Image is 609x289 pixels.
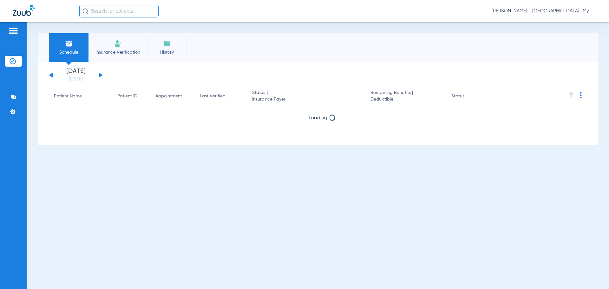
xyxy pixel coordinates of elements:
[163,40,171,47] img: History
[580,92,582,98] img: group-dot-blue.svg
[370,96,441,103] span: Deductible
[79,5,159,17] input: Search for patients
[155,93,190,100] div: Appointment
[365,88,446,105] th: Remaining Benefits |
[54,49,84,56] span: Schedule
[200,93,226,100] div: Last Verified
[155,93,182,100] div: Appointment
[117,93,137,100] div: Patient ID
[152,49,182,56] span: History
[117,93,145,100] div: Patient ID
[492,8,596,14] span: [PERSON_NAME] - [GEOGRAPHIC_DATA] | My Community Dental Centers
[568,92,574,98] img: filter.svg
[57,68,95,82] li: [DATE]
[309,115,327,121] span: Loading
[8,27,18,35] img: hamburger-icon
[114,40,122,47] img: Manual Insurance Verification
[54,93,82,100] div: Patient Name
[57,76,95,82] a: [DATE]
[82,8,88,14] img: Search Icon
[65,40,73,47] img: Schedule
[252,96,360,103] span: Insurance Payer
[54,93,107,100] div: Patient Name
[247,88,365,105] th: Status |
[13,5,35,16] img: Zuub Logo
[200,93,242,100] div: Last Verified
[446,88,489,105] th: Status
[93,49,142,56] span: Insurance Verification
